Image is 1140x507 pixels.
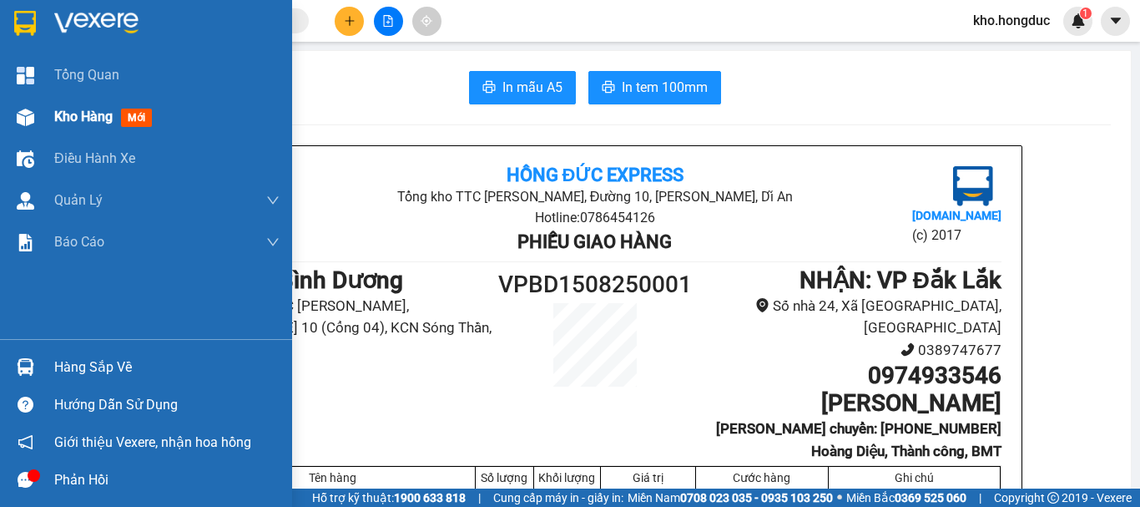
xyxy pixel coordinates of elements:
[17,192,34,210] img: warehouse-icon
[517,231,672,252] b: Phiếu giao hàng
[54,468,280,493] div: Phản hồi
[588,71,721,104] button: printerIn tem 100mm
[680,491,833,504] strong: 0708 023 035 - 0935 103 250
[54,231,104,252] span: Báo cáo
[121,109,152,127] span: mới
[17,234,34,251] img: solution-icon
[189,295,493,362] li: Tổng kho TTC [PERSON_NAME], [PERSON_NAME] 10 (Cổng 04), KCN Sóng Thần, Dĩ An
[374,7,403,36] button: file-add
[54,64,119,85] span: Tổng Quan
[833,471,996,484] div: Ghi chú
[54,393,280,418] div: Hướng dẫn sử dụng
[147,19,325,40] b: Hồng Đức Express
[394,491,466,504] strong: 1900 633 818
[17,358,34,376] img: warehouse-icon
[18,472,33,488] span: message
[716,420,1001,459] b: [PERSON_NAME] chuyển: [PHONE_NUMBER] Hoàng Diệu, Thành công, BMT
[912,209,1001,222] b: [DOMAIN_NAME]
[18,397,33,413] span: question-circle
[755,298,769,312] span: environment
[14,11,36,36] img: logo-vxr
[800,266,1001,294] b: NHẬN : VP Đắk Lắk
[54,432,251,453] span: Giới thiệu Vexere, nhận hoa hồng
[602,80,615,96] span: printer
[960,10,1063,31] span: kho.hongduc
[93,41,379,83] li: Tổng kho TTC [PERSON_NAME], Đường 10, [PERSON_NAME], Dĩ An
[54,109,113,124] span: Kho hàng
[335,7,364,36] button: plus
[507,165,684,185] b: Hồng Đức Express
[1101,7,1130,36] button: caret-down
[1082,8,1088,19] span: 1
[1071,13,1086,28] img: icon-new-feature
[17,67,34,84] img: dashboard-icon
[266,194,280,207] span: down
[502,77,562,98] span: In mẫu A5
[18,434,33,450] span: notification
[1108,13,1123,28] span: caret-down
[478,489,481,507] span: |
[412,7,441,36] button: aim
[697,339,1001,362] li: 0389747677
[158,107,312,128] b: Phiếu giao hàng
[1047,492,1059,504] span: copyright
[189,266,403,294] b: GỬI : VP Bình Dương
[344,15,356,27] span: plus
[189,362,493,384] li: 0786454126
[697,389,1001,418] h1: [PERSON_NAME]
[1080,8,1092,19] sup: 1
[846,489,966,507] span: Miền Bắc
[979,489,981,507] span: |
[480,471,529,484] div: Số lượng
[605,471,691,484] div: Giá trị
[382,15,394,27] span: file-add
[837,494,842,501] span: ⚪️
[700,471,824,484] div: Cước hàng
[17,109,34,126] img: warehouse-icon
[482,80,496,96] span: printer
[628,489,833,507] span: Miền Nam
[895,491,966,504] strong: 0369 525 060
[697,362,1001,390] h1: 0974933546
[697,295,1001,339] li: Số nhà 24, Xã [GEOGRAPHIC_DATA], [GEOGRAPHIC_DATA]
[54,355,280,380] div: Hàng sắp về
[622,77,708,98] span: In tem 100mm
[17,150,34,168] img: warehouse-icon
[538,471,596,484] div: Khối lượng
[54,190,103,210] span: Quản Lý
[194,471,471,484] div: Tên hàng
[493,489,623,507] span: Cung cấp máy in - giấy in:
[953,166,993,206] img: logo.jpg
[324,186,865,207] li: Tổng kho TTC [PERSON_NAME], Đường 10, [PERSON_NAME], Dĩ An
[421,15,432,27] span: aim
[324,207,865,228] li: Hotline: 0786454126
[493,266,697,303] h1: VPBD1508250001
[912,225,1001,246] li: (c) 2017
[93,83,379,104] li: Hotline: 0786454126
[54,148,135,169] span: Điều hành xe
[469,71,576,104] button: printerIn mẫu A5
[900,342,915,357] span: phone
[266,236,280,249] span: down
[312,489,466,507] span: Hỗ trợ kỹ thuật:
[21,21,104,104] img: logo.jpg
